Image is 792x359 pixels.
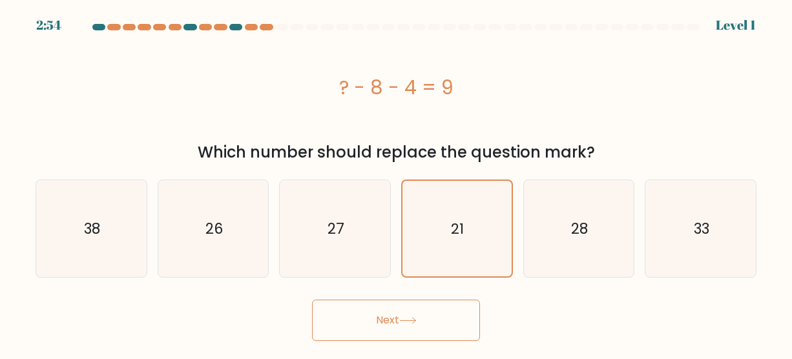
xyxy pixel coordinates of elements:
text: 38 [84,218,100,239]
div: ? - 8 - 4 = 9 [36,73,756,102]
text: 21 [452,219,464,239]
div: Level 1 [716,15,756,35]
div: Which number should replace the question mark? [43,141,749,164]
div: 2:54 [36,15,61,35]
text: 33 [694,218,709,239]
text: 26 [205,218,223,239]
text: 28 [571,218,588,239]
text: 27 [328,218,344,239]
button: Next [312,300,480,341]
